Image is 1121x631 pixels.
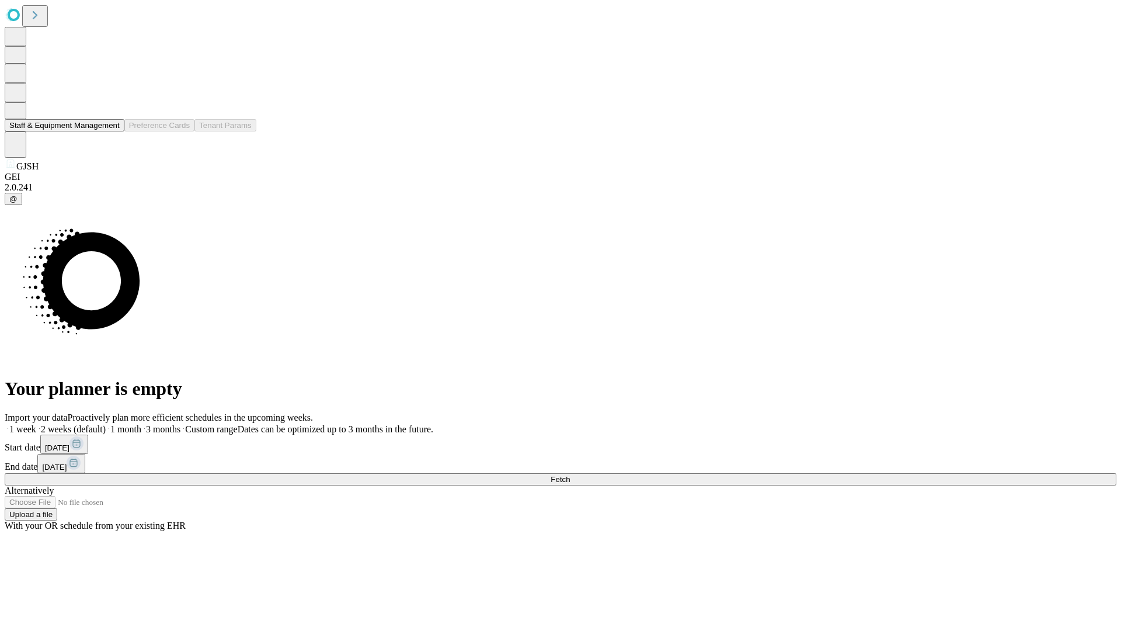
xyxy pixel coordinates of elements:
div: Start date [5,435,1116,454]
div: 2.0.241 [5,182,1116,193]
span: With your OR schedule from your existing EHR [5,521,186,531]
span: @ [9,195,18,203]
button: Tenant Params [194,119,256,131]
span: Alternatively [5,486,54,495]
span: Fetch [551,475,570,484]
span: 3 months [146,424,180,434]
div: GEI [5,172,1116,182]
h1: Your planner is empty [5,378,1116,400]
span: GJSH [16,161,39,171]
button: Upload a file [5,508,57,521]
span: Custom range [185,424,237,434]
span: Dates can be optimized up to 3 months in the future. [238,424,433,434]
button: [DATE] [37,454,85,473]
button: @ [5,193,22,205]
span: Import your data [5,412,68,422]
span: 2 weeks (default) [41,424,106,434]
span: 1 month [110,424,141,434]
button: Fetch [5,473,1116,486]
button: Preference Cards [124,119,194,131]
div: End date [5,454,1116,473]
span: [DATE] [45,443,69,452]
span: Proactively plan more efficient schedules in the upcoming weeks. [68,412,313,422]
button: [DATE] [40,435,88,454]
span: 1 week [9,424,36,434]
button: Staff & Equipment Management [5,119,124,131]
span: [DATE] [42,463,67,471]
